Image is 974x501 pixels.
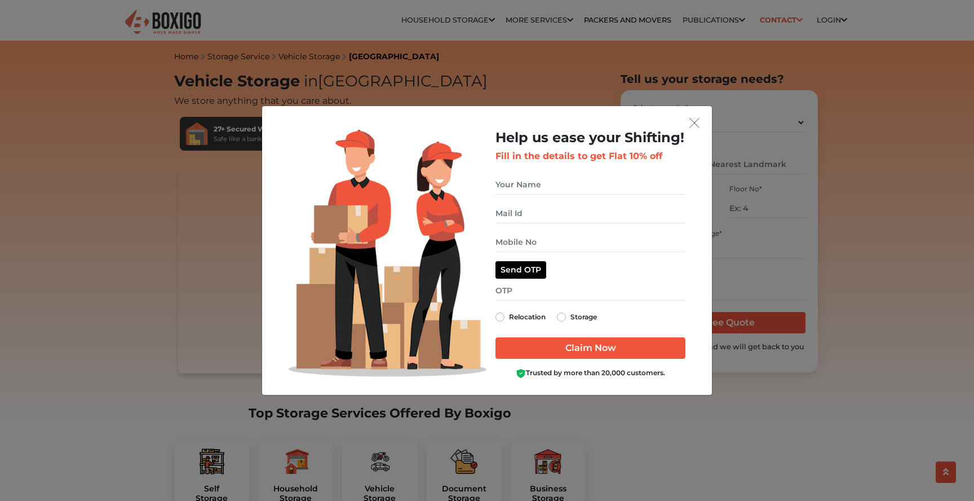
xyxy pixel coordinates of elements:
[516,368,526,379] img: Boxigo Customer Shield
[495,130,685,146] h2: Help us ease your Shifting!
[495,368,685,379] div: Trusted by more than 20,000 customers.
[495,151,685,161] h3: Fill in the details to get Flat 10% off
[495,261,546,279] button: Send OTP
[509,310,546,324] label: Relocation
[495,281,685,301] input: OTP
[570,310,597,324] label: Storage
[495,204,685,223] input: Mail Id
[495,232,685,252] input: Mobile No
[495,337,685,359] input: Claim Now
[495,175,685,195] input: Your Name
[689,118,699,128] img: exit
[289,130,487,377] img: Lead Welcome Image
